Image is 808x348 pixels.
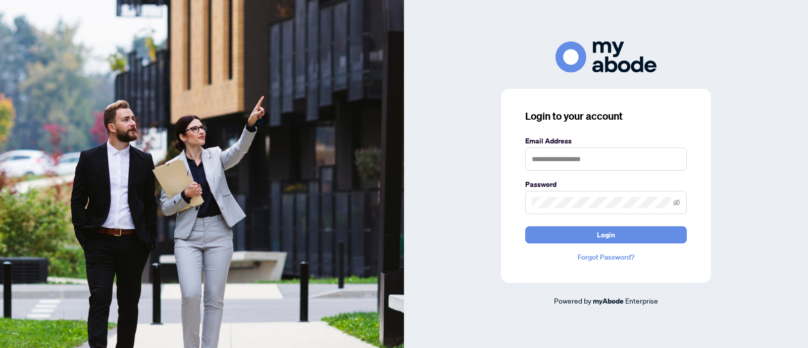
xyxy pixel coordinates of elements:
[673,199,680,206] span: eye-invisible
[625,296,658,305] span: Enterprise
[525,179,687,190] label: Password
[555,41,656,72] img: ma-logo
[597,227,615,243] span: Login
[554,296,591,305] span: Powered by
[525,109,687,123] h3: Login to your account
[525,252,687,263] a: Forgot Password?
[525,226,687,243] button: Login
[525,135,687,146] label: Email Address
[593,295,624,307] a: myAbode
